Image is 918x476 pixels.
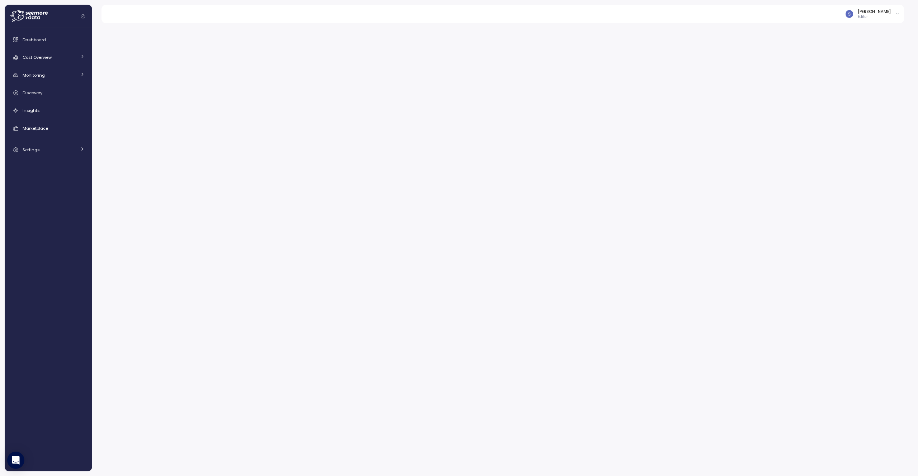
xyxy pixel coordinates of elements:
[8,104,89,118] a: Insights
[8,68,89,82] a: Monitoring
[23,108,40,113] span: Insights
[8,33,89,47] a: Dashboard
[8,50,89,65] a: Cost Overview
[23,125,48,131] span: Marketplace
[846,10,853,18] img: ACg8ocLCy7HMj59gwelRyEldAl2GQfy23E10ipDNf0SDYCnD3y85RA=s96-c
[7,452,24,469] div: Open Intercom Messenger
[23,54,52,60] span: Cost Overview
[23,147,40,153] span: Settings
[8,121,89,135] a: Marketplace
[8,86,89,100] a: Discovery
[858,9,891,14] div: [PERSON_NAME]
[23,90,42,96] span: Discovery
[23,37,46,43] span: Dashboard
[858,14,891,19] p: Editor
[8,143,89,157] a: Settings
[79,14,87,19] button: Collapse navigation
[23,72,45,78] span: Monitoring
